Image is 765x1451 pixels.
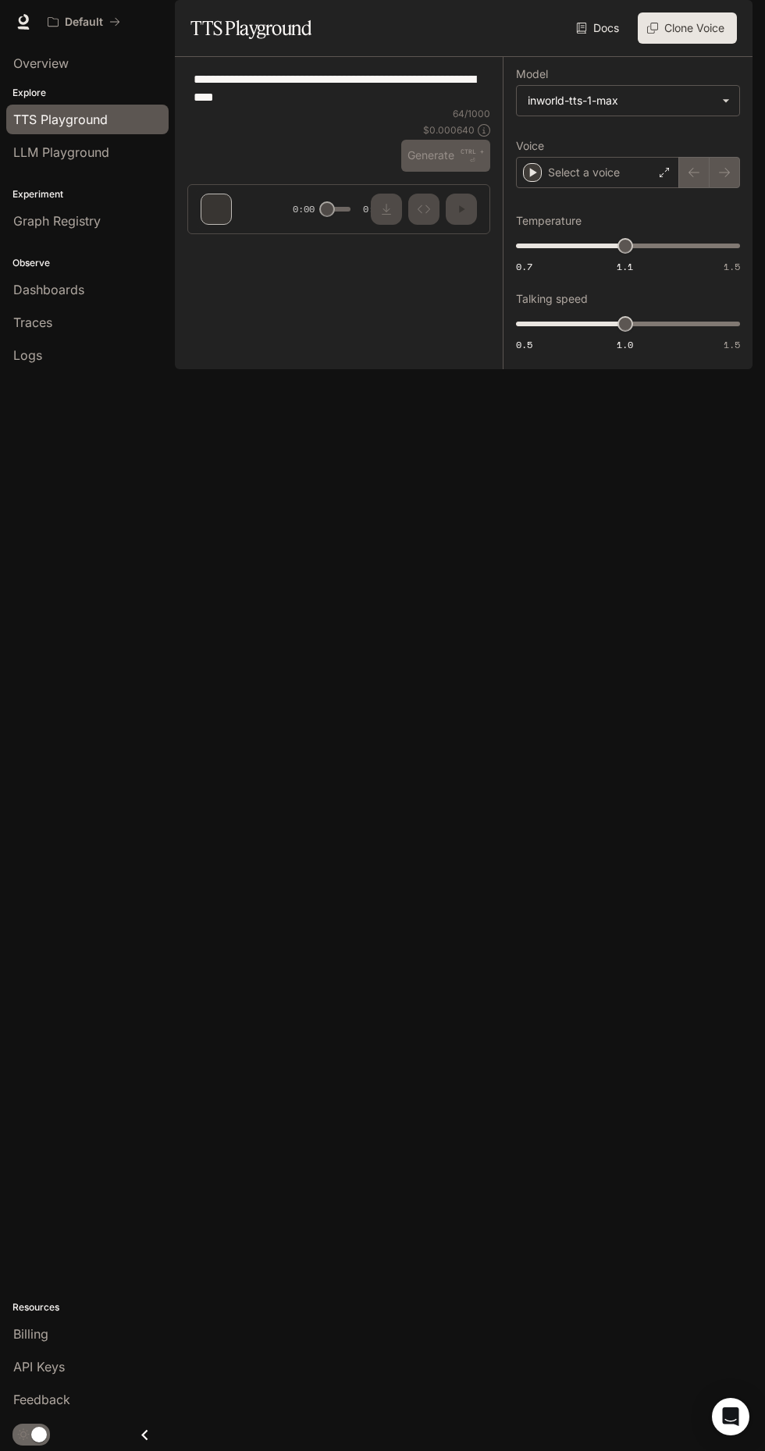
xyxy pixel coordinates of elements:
[516,69,548,80] p: Model
[724,338,740,351] span: 1.5
[516,140,544,151] p: Voice
[65,16,103,29] p: Default
[548,165,620,180] p: Select a voice
[528,93,714,108] div: inworld-tts-1-max
[724,260,740,273] span: 1.5
[712,1398,749,1435] div: Open Intercom Messenger
[617,338,633,351] span: 1.0
[517,86,739,116] div: inworld-tts-1-max
[453,107,490,120] p: 64 / 1000
[516,293,588,304] p: Talking speed
[41,6,127,37] button: All workspaces
[617,260,633,273] span: 1.1
[190,12,311,44] h1: TTS Playground
[516,338,532,351] span: 0.5
[516,215,582,226] p: Temperature
[638,12,737,44] button: Clone Voice
[573,12,625,44] a: Docs
[423,123,475,137] p: $ 0.000640
[516,260,532,273] span: 0.7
